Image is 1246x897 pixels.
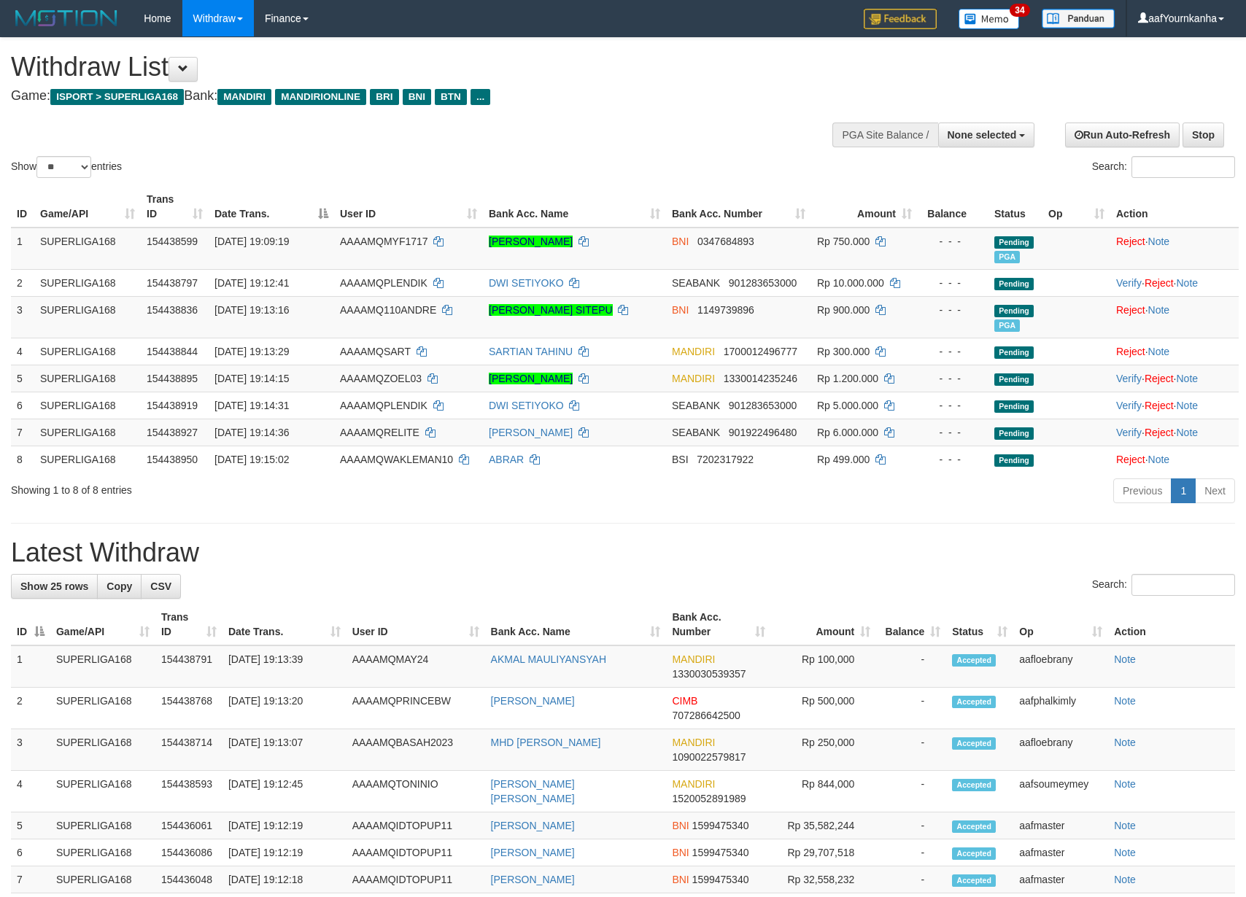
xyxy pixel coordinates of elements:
[771,839,876,866] td: Rp 29,707,518
[924,303,983,317] div: - - -
[403,89,431,105] span: BNI
[347,839,485,866] td: AAAAMQIDTOPUP11
[491,737,601,748] a: MHD [PERSON_NAME]
[11,729,50,771] td: 3
[340,346,411,357] span: AAAAMQSART
[817,236,870,247] span: Rp 750.000
[489,304,613,316] a: [PERSON_NAME] SITEPU
[1013,645,1108,688] td: aafloebrany
[34,338,141,365] td: SUPERLIGA168
[147,236,198,247] span: 154438599
[155,812,222,839] td: 154436061
[948,129,1017,141] span: None selected
[370,89,398,105] span: BRI
[217,89,271,105] span: MANDIRI
[1114,653,1136,665] a: Note
[214,277,289,289] span: [DATE] 19:12:41
[952,820,996,833] span: Accepted
[489,427,573,438] a: [PERSON_NAME]
[20,580,88,592] span: Show 25 rows
[483,186,666,228] th: Bank Acc. Name: activate to sort column ascending
[1065,123,1180,147] a: Run Auto-Refresh
[1176,373,1198,384] a: Note
[672,710,740,721] span: Copy 707286642500 to clipboard
[11,392,34,419] td: 6
[334,186,483,228] th: User ID: activate to sort column ascending
[340,236,428,247] span: AAAAMQMYF1717
[150,580,171,592] span: CSV
[672,400,720,411] span: SEABANK
[214,373,289,384] span: [DATE] 19:14:15
[952,779,996,791] span: Accepted
[209,186,334,228] th: Date Trans.: activate to sort column descending
[1114,778,1136,790] a: Note
[1110,186,1239,228] th: Action
[1042,186,1110,228] th: Op: activate to sort column ascending
[1013,839,1108,866] td: aafmaster
[11,477,508,497] div: Showing 1 to 8 of 8 entries
[34,365,141,392] td: SUPERLIGA168
[1114,847,1136,858] a: Note
[491,778,575,804] a: [PERSON_NAME] [PERSON_NAME]
[988,186,1042,228] th: Status
[1116,304,1145,316] a: Reject
[672,454,689,465] span: BSI
[97,574,142,599] a: Copy
[1131,156,1235,178] input: Search:
[1195,478,1235,503] a: Next
[11,812,50,839] td: 5
[485,604,667,645] th: Bank Acc. Name: activate to sort column ascending
[1110,228,1239,270] td: ·
[155,645,222,688] td: 154438791
[222,866,347,893] td: [DATE] 19:12:18
[11,53,816,82] h1: Withdraw List
[959,9,1020,29] img: Button%20Memo.svg
[11,365,34,392] td: 5
[924,452,983,467] div: - - -
[347,771,485,812] td: AAAAMQTONINIO
[222,729,347,771] td: [DATE] 19:13:07
[491,874,575,885] a: [PERSON_NAME]
[817,277,884,289] span: Rp 10.000.000
[147,304,198,316] span: 154438836
[672,277,720,289] span: SEABANK
[771,729,876,771] td: Rp 250,000
[1013,812,1108,839] td: aafmaster
[214,346,289,357] span: [DATE] 19:13:29
[347,604,485,645] th: User ID: activate to sort column ascending
[994,236,1034,249] span: Pending
[50,688,155,729] td: SUPERLIGA168
[50,839,155,866] td: SUPERLIGA168
[11,866,50,893] td: 7
[491,695,575,707] a: [PERSON_NAME]
[489,400,564,411] a: DWI SETIYOKO
[771,688,876,729] td: Rp 500,000
[672,695,697,707] span: CIMB
[864,9,937,29] img: Feedback.jpg
[729,427,797,438] span: Copy 901922496480 to clipboard
[50,645,155,688] td: SUPERLIGA168
[11,839,50,866] td: 6
[147,427,198,438] span: 154438927
[672,304,689,316] span: BNI
[1145,373,1174,384] a: Reject
[50,866,155,893] td: SUPERLIGA168
[1171,478,1196,503] a: 1
[1145,277,1174,289] a: Reject
[1110,269,1239,296] td: · ·
[724,346,797,357] span: Copy 1700012496777 to clipboard
[876,839,946,866] td: -
[34,392,141,419] td: SUPERLIGA168
[222,812,347,839] td: [DATE] 19:12:19
[347,688,485,729] td: AAAAMQPRINCEBW
[729,400,797,411] span: Copy 901283653000 to clipboard
[222,771,347,812] td: [DATE] 19:12:45
[952,737,996,750] span: Accepted
[50,89,184,105] span: ISPORT > SUPERLIGA168
[924,276,983,290] div: - - -
[697,304,754,316] span: Copy 1149739896 to clipboard
[11,186,34,228] th: ID
[1116,400,1142,411] a: Verify
[489,454,524,465] a: ABRAR
[924,398,983,413] div: - - -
